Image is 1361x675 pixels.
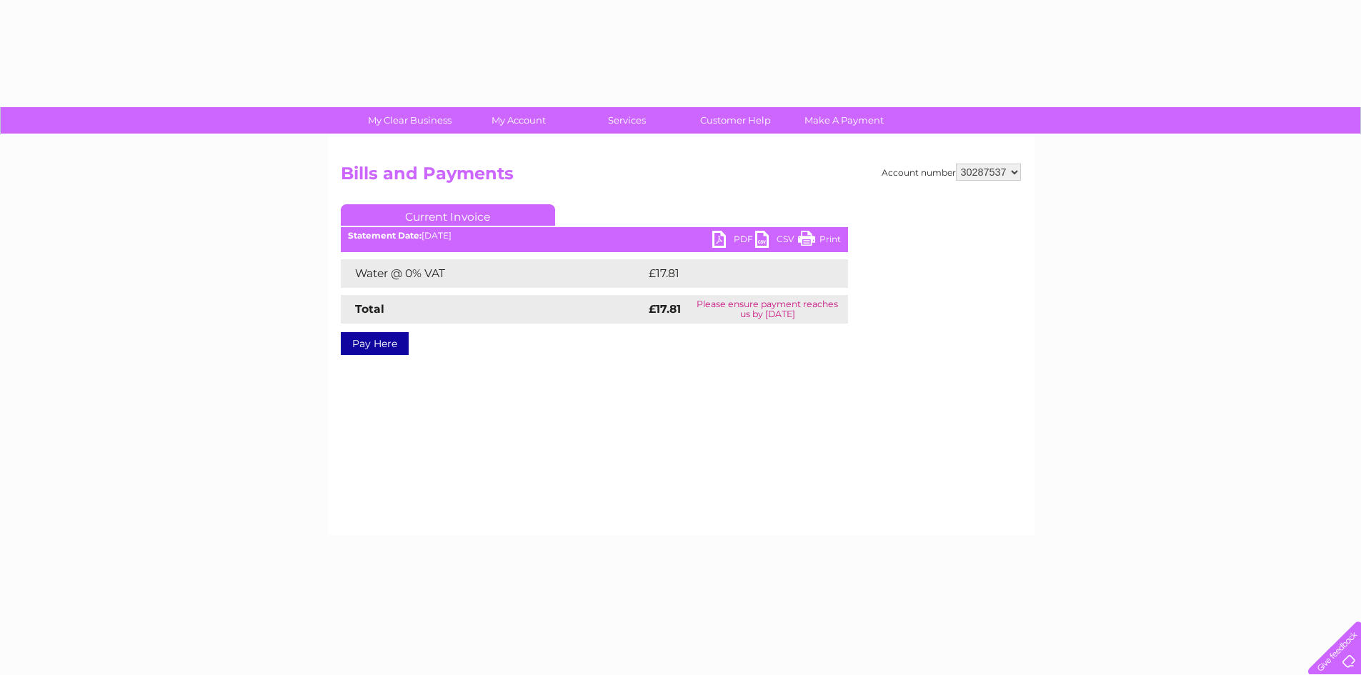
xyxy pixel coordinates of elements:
[341,231,848,241] div: [DATE]
[351,107,469,134] a: My Clear Business
[687,295,848,324] td: Please ensure payment reaches us by [DATE]
[882,164,1021,181] div: Account number
[459,107,577,134] a: My Account
[645,259,816,288] td: £17.81
[712,231,755,251] a: PDF
[677,107,794,134] a: Customer Help
[568,107,686,134] a: Services
[649,302,681,316] strong: £17.81
[785,107,903,134] a: Make A Payment
[341,204,555,226] a: Current Invoice
[355,302,384,316] strong: Total
[755,231,798,251] a: CSV
[341,259,645,288] td: Water @ 0% VAT
[348,230,422,241] b: Statement Date:
[798,231,841,251] a: Print
[341,332,409,355] a: Pay Here
[341,164,1021,191] h2: Bills and Payments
